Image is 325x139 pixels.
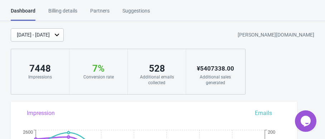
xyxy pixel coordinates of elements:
tspan: 200 [268,129,275,135]
div: ¥ 5407338.00 [193,63,237,74]
tspan: 2600 [23,129,33,135]
div: Partners [90,7,110,20]
div: 7448 [18,63,62,74]
div: Dashboard [11,7,35,21]
div: Additional sales generated [193,74,237,86]
div: 7 % [77,63,120,74]
div: [PERSON_NAME][DOMAIN_NAME] [238,29,314,42]
iframe: chat widget [295,110,318,132]
div: Billing details [48,7,77,20]
div: [DATE] - [DATE] [17,31,50,39]
div: Conversion rate [77,74,120,80]
div: Additional emails collected [135,74,179,86]
div: 528 [135,63,179,74]
div: Impressions [18,74,62,80]
div: Suggestions [122,7,150,20]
